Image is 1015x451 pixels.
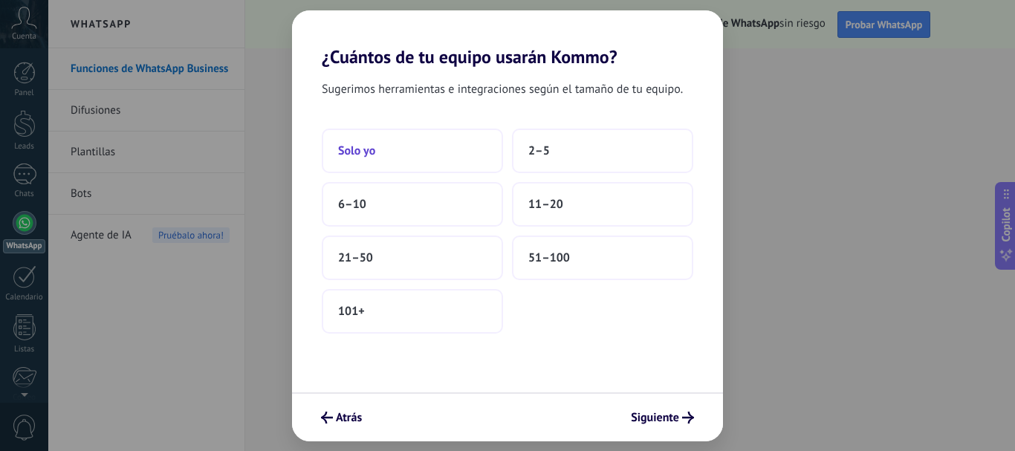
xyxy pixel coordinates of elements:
span: 2–5 [528,143,550,158]
span: 11–20 [528,197,563,212]
button: 101+ [322,289,503,334]
span: 101+ [338,304,365,319]
h2: ¿Cuántos de tu equipo usarán Kommo? [292,10,723,68]
span: Solo yo [338,143,375,158]
button: 21–50 [322,236,503,280]
button: Atrás [314,405,369,430]
button: 11–20 [512,182,693,227]
button: 51–100 [512,236,693,280]
span: Sugerimos herramientas e integraciones según el tamaño de tu equipo. [322,80,683,99]
span: 51–100 [528,250,570,265]
button: 6–10 [322,182,503,227]
span: 21–50 [338,250,373,265]
button: 2–5 [512,129,693,173]
button: Siguiente [624,405,701,430]
span: 6–10 [338,197,366,212]
span: Siguiente [631,412,679,423]
span: Atrás [336,412,362,423]
button: Solo yo [322,129,503,173]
